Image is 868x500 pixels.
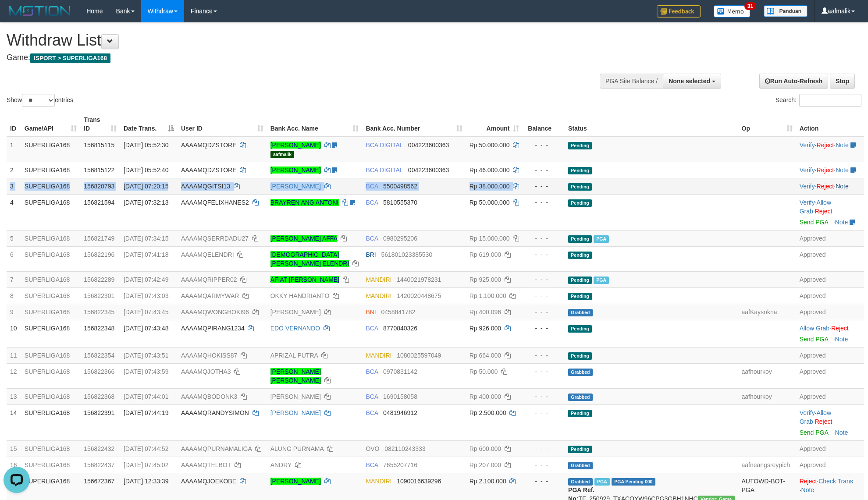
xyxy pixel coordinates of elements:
[796,347,864,363] td: Approved
[470,309,501,316] span: Rp 400.096
[526,291,561,300] div: - - -
[181,309,249,316] span: AAAAMQWONGHOKI96
[526,198,561,207] div: - - -
[21,304,80,320] td: SUPERLIGA168
[776,94,861,107] label: Search:
[383,183,417,190] span: Copy 5500498562 to clipboard
[526,166,561,174] div: - - -
[397,352,441,359] span: Copy 1080025597049 to clipboard
[612,478,655,486] span: PGA Pending
[526,141,561,149] div: - - -
[800,142,815,149] a: Verify
[181,251,234,258] span: AAAAMQELENDRI
[408,142,449,149] span: Copy 004223600363 to clipboard
[568,352,592,360] span: Pending
[470,251,501,258] span: Rp 619.000
[800,325,831,332] span: ·
[397,478,441,485] span: Copy 1090016639296 to clipboard
[800,183,815,190] a: Verify
[270,393,321,400] a: [PERSON_NAME]
[738,112,796,137] th: Op: activate to sort column ascending
[270,199,339,206] a: BRAYREN ANG ANTONI
[7,94,73,107] label: Show entries
[466,112,523,137] th: Amount: activate to sort column ascending
[815,418,832,425] a: Reject
[7,320,21,347] td: 10
[568,446,592,453] span: Pending
[7,363,21,388] td: 12
[84,325,114,332] span: 156822348
[568,325,592,333] span: Pending
[744,2,756,10] span: 31
[526,477,561,486] div: - - -
[383,199,417,206] span: Copy 5810555370 to clipboard
[366,461,378,468] span: BCA
[523,112,565,137] th: Balance
[21,271,80,287] td: SUPERLIGA168
[800,429,828,436] a: Send PGA
[383,325,417,332] span: Copy 8770840326 to clipboard
[84,368,114,375] span: 156822366
[796,162,864,178] td: · ·
[84,393,114,400] span: 156822368
[835,429,848,436] a: Note
[7,287,21,304] td: 8
[796,404,864,440] td: · ·
[270,183,321,190] a: [PERSON_NAME]
[835,219,848,226] a: Note
[362,112,466,137] th: Bank Acc. Number: activate to sort column ascending
[7,347,21,363] td: 11
[836,183,849,190] a: Note
[568,369,593,376] span: Grabbed
[7,404,21,440] td: 14
[366,276,391,283] span: MANDIRI
[568,142,592,149] span: Pending
[796,363,864,388] td: Approved
[7,457,21,473] td: 16
[470,142,510,149] span: Rp 50.000.000
[397,276,441,283] span: Copy 1440021978231 to clipboard
[181,393,237,400] span: AAAAMQBODONK3
[21,287,80,304] td: SUPERLIGA168
[796,440,864,457] td: Approved
[657,5,701,18] img: Feedback.jpg
[800,478,817,485] a: Reject
[84,199,114,206] span: 156821594
[84,251,114,258] span: 156822196
[738,457,796,473] td: aafneangsreypich
[7,32,570,49] h1: Withdraw List
[84,167,114,174] span: 156815122
[568,167,592,174] span: Pending
[21,320,80,347] td: SUPERLIGA168
[383,235,417,242] span: Copy 0980295206 to clipboard
[366,199,378,206] span: BCA
[800,167,815,174] a: Verify
[470,409,506,416] span: Rp 2.500.000
[124,183,168,190] span: [DATE] 07:20:15
[84,352,114,359] span: 156822354
[124,409,168,416] span: [DATE] 07:44:19
[568,410,592,417] span: Pending
[796,320,864,347] td: ·
[801,486,815,493] a: Note
[526,308,561,316] div: - - -
[594,478,610,486] span: Marked by aafsengchandara
[7,230,21,246] td: 5
[526,408,561,417] div: - - -
[366,142,403,149] span: BCA DIGITAL
[7,162,21,178] td: 2
[526,275,561,284] div: - - -
[30,53,110,63] span: ISPORT > SUPERLIGA168
[4,4,30,30] button: Open LiveChat chat widget
[181,445,252,452] span: AAAAMQPURNAMALIGA
[270,352,318,359] a: APRIZAL PUTRA
[815,208,832,215] a: Reject
[7,53,570,62] h4: Game:
[817,183,834,190] a: Reject
[124,199,168,206] span: [DATE] 07:32:13
[7,112,21,137] th: ID
[568,394,593,401] span: Grabbed
[270,409,321,416] a: [PERSON_NAME]
[124,445,168,452] span: [DATE] 07:44:52
[397,292,441,299] span: Copy 1420020448675 to clipboard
